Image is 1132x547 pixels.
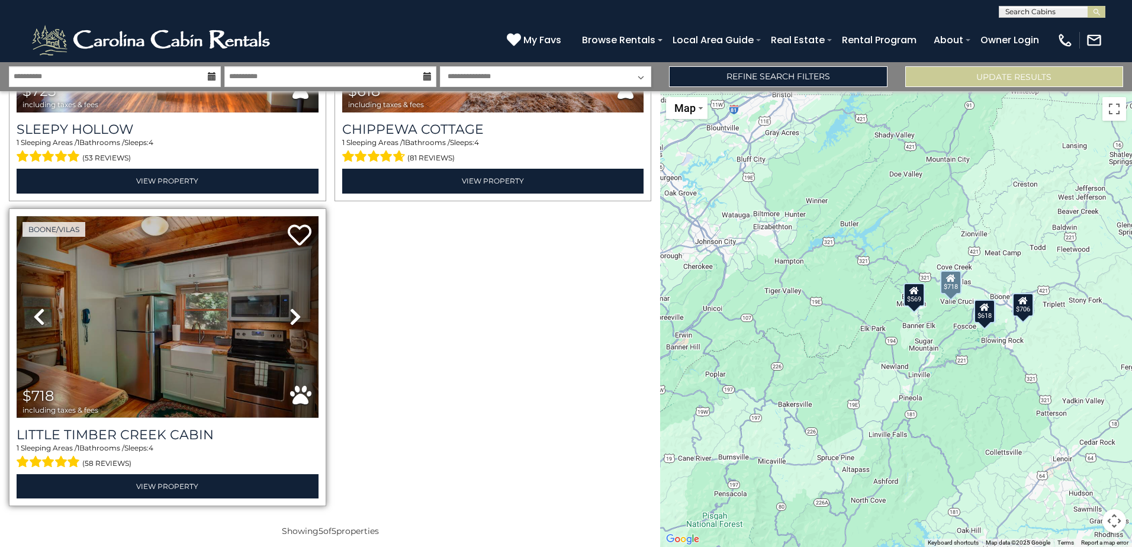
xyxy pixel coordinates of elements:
a: Terms (opens in new tab) [1057,539,1074,546]
div: Sleeping Areas / Bathrooms / Sleeps: [342,137,644,166]
button: Map camera controls [1102,509,1126,533]
button: Keyboard shortcuts [928,539,979,547]
span: Map [674,102,696,114]
img: phone-regular-white.png [1057,32,1073,49]
span: 4 [149,138,153,147]
span: 4 [474,138,479,147]
a: Owner Login [975,30,1045,50]
img: thumbnail_163274396.jpeg [17,216,319,418]
span: Map data ©2025 Google [986,539,1050,546]
a: Refine Search Filters [669,66,887,87]
div: $706 [1012,293,1034,317]
span: 5 [332,526,336,536]
a: View Property [17,474,319,498]
a: Report a map error [1081,539,1128,546]
span: (53 reviews) [82,150,131,166]
a: View Property [17,169,319,193]
a: My Favs [507,33,564,48]
span: 4 [149,443,153,452]
span: 1 [77,138,79,147]
a: View Property [342,169,644,193]
a: Rental Program [836,30,922,50]
a: Real Estate [765,30,831,50]
span: including taxes & fees [22,406,98,414]
a: Browse Rentals [576,30,661,50]
div: $718 [940,271,961,294]
a: Sleepy Hollow [17,121,319,137]
span: (58 reviews) [82,456,131,471]
span: 1 [77,443,79,452]
a: Local Area Guide [667,30,760,50]
div: $569 [903,283,924,307]
div: Sleeping Areas / Bathrooms / Sleeps: [17,137,319,166]
img: Google [663,532,702,547]
button: Toggle fullscreen view [1102,97,1126,121]
a: About [928,30,969,50]
span: My Favs [523,33,561,47]
span: $718 [22,387,54,404]
p: Showing of properties [9,525,651,537]
span: 1 [403,138,405,147]
a: Add to favorites [288,223,311,249]
span: $618 [348,82,380,99]
a: Chippewa Cottage [342,121,644,137]
button: Update Results [905,66,1123,87]
div: $618 [974,300,995,323]
span: 5 [319,526,323,536]
span: including taxes & fees [22,101,98,108]
button: Change map style [666,97,707,119]
span: 1 [17,443,19,452]
a: Little Timber Creek Cabin [17,427,319,443]
span: 1 [342,138,345,147]
div: Sleeping Areas / Bathrooms / Sleeps: [17,443,319,471]
a: Open this area in Google Maps (opens a new window) [663,532,702,547]
img: White-1-2.png [30,22,275,58]
div: $725 [975,300,996,323]
span: 1 [17,138,19,147]
span: (81 reviews) [407,150,455,166]
img: mail-regular-white.png [1086,32,1102,49]
span: $725 [22,82,56,99]
a: Boone/Vilas [22,222,85,237]
span: including taxes & fees [348,101,424,108]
